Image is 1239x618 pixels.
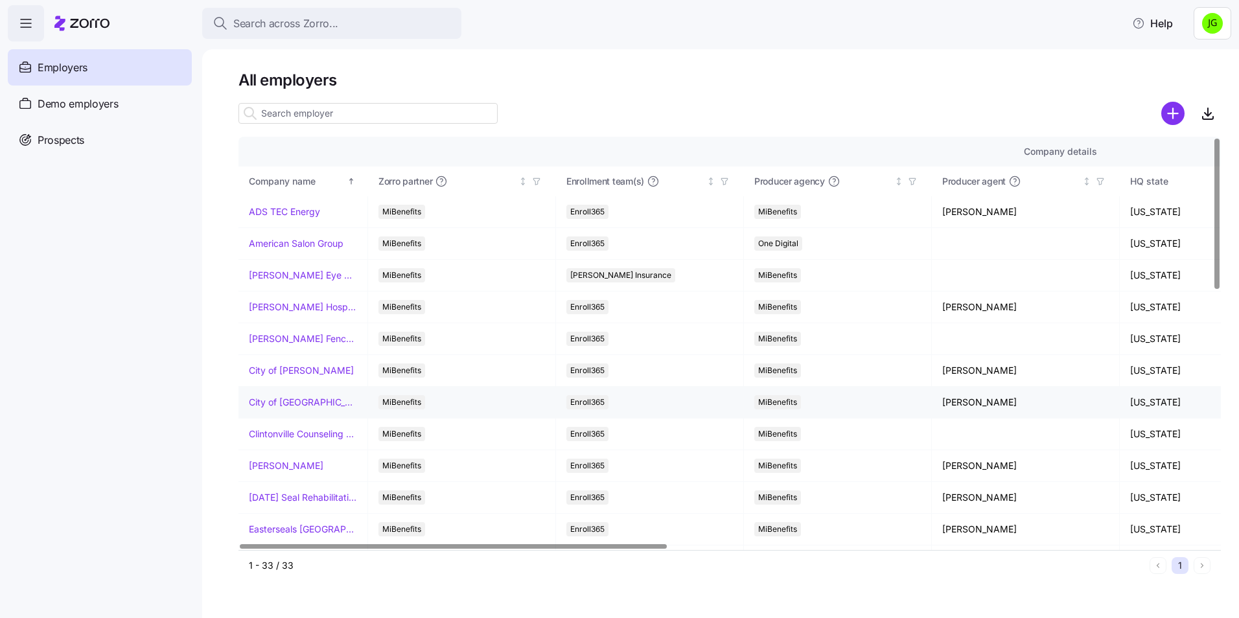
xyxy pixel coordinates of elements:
[570,268,671,282] span: [PERSON_NAME] Insurance
[8,86,192,122] a: Demo employers
[249,301,357,314] a: [PERSON_NAME] Hospitality
[932,482,1120,514] td: [PERSON_NAME]
[382,332,421,346] span: MiBenefits
[249,205,320,218] a: ADS TEC Energy
[754,175,825,188] span: Producer agency
[382,459,421,473] span: MiBenefits
[758,395,797,409] span: MiBenefits
[249,491,357,504] a: [DATE] Seal Rehabilitation Center of [GEOGRAPHIC_DATA]
[1122,10,1183,36] button: Help
[382,522,421,536] span: MiBenefits
[382,395,421,409] span: MiBenefits
[382,363,421,378] span: MiBenefits
[38,96,119,112] span: Demo employers
[249,459,323,472] a: [PERSON_NAME]
[744,166,932,196] th: Producer agencyNot sorted
[894,177,903,186] div: Not sorted
[570,522,605,536] span: Enroll365
[932,514,1120,545] td: [PERSON_NAME]
[238,166,368,196] th: Company nameSorted ascending
[932,355,1120,387] td: [PERSON_NAME]
[249,428,357,441] a: Clintonville Counseling and Wellness
[758,427,797,441] span: MiBenefits
[706,177,715,186] div: Not sorted
[249,332,357,345] a: [PERSON_NAME] Fence Company
[758,522,797,536] span: MiBenefits
[932,196,1120,228] td: [PERSON_NAME]
[249,523,357,536] a: Easterseals [GEOGRAPHIC_DATA] & [GEOGRAPHIC_DATA][US_STATE]
[1161,102,1185,125] svg: add icon
[570,395,605,409] span: Enroll365
[518,177,527,186] div: Not sorted
[382,236,421,251] span: MiBenefits
[1194,557,1210,574] button: Next page
[570,332,605,346] span: Enroll365
[932,166,1120,196] th: Producer agentNot sorted
[8,122,192,158] a: Prospects
[38,60,87,76] span: Employers
[378,175,432,188] span: Zorro partner
[202,8,461,39] button: Search across Zorro...
[566,175,644,188] span: Enrollment team(s)
[249,364,354,377] a: City of [PERSON_NAME]
[758,268,797,282] span: MiBenefits
[942,175,1006,188] span: Producer agent
[233,16,338,32] span: Search across Zorro...
[570,363,605,378] span: Enroll365
[382,268,421,282] span: MiBenefits
[570,236,605,251] span: Enroll365
[570,205,605,219] span: Enroll365
[382,300,421,314] span: MiBenefits
[249,559,1144,572] div: 1 - 33 / 33
[382,427,421,441] span: MiBenefits
[758,205,797,219] span: MiBenefits
[1132,16,1173,31] span: Help
[758,490,797,505] span: MiBenefits
[8,49,192,86] a: Employers
[1172,557,1188,574] button: 1
[932,450,1120,482] td: [PERSON_NAME]
[249,269,357,282] a: [PERSON_NAME] Eye Associates
[38,132,84,148] span: Prospects
[249,237,343,250] a: American Salon Group
[368,166,556,196] th: Zorro partnerNot sorted
[347,177,356,186] div: Sorted ascending
[570,427,605,441] span: Enroll365
[238,70,1221,90] h1: All employers
[570,459,605,473] span: Enroll365
[1150,557,1166,574] button: Previous page
[1202,13,1223,34] img: a4774ed6021b6d0ef619099e609a7ec5
[249,174,345,189] div: Company name
[382,490,421,505] span: MiBenefits
[932,292,1120,323] td: [PERSON_NAME]
[758,300,797,314] span: MiBenefits
[758,236,798,251] span: One Digital
[758,363,797,378] span: MiBenefits
[238,103,498,124] input: Search employer
[570,490,605,505] span: Enroll365
[932,387,1120,418] td: [PERSON_NAME]
[249,396,357,409] a: City of [GEOGRAPHIC_DATA]
[758,459,797,473] span: MiBenefits
[570,300,605,314] span: Enroll365
[758,332,797,346] span: MiBenefits
[556,166,744,196] th: Enrollment team(s)Not sorted
[382,205,421,219] span: MiBenefits
[1082,177,1091,186] div: Not sorted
